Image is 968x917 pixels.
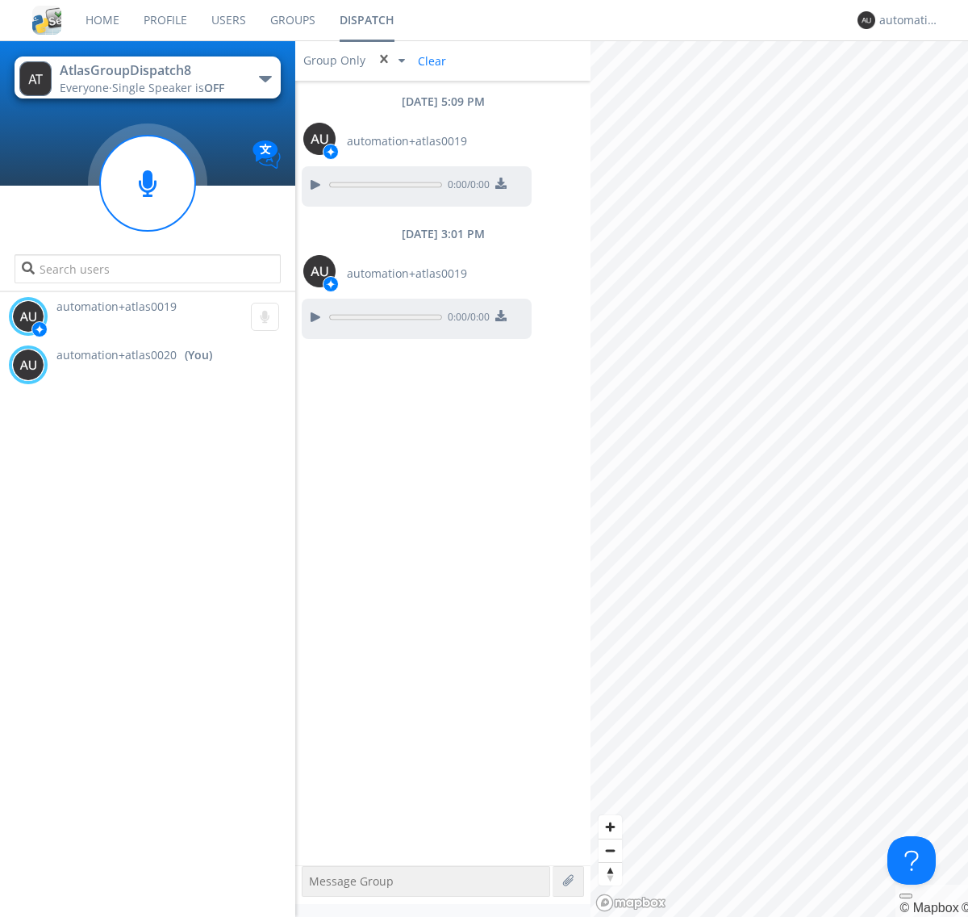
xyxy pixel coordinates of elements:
[887,836,936,885] iframe: Toggle Customer Support
[599,815,622,839] button: Zoom in
[112,80,224,95] span: Single Speaker is
[495,178,507,189] img: download media button
[599,840,622,862] span: Zoom out
[303,255,336,287] img: 373638.png
[32,6,61,35] img: cddb5a64eb264b2086981ab96f4c1ba7
[60,80,241,96] div: Everyone ·
[60,61,241,80] div: AtlasGroupDispatch8
[442,310,490,328] span: 0:00 / 0:00
[19,61,52,96] img: 373638.png
[899,901,958,915] a: Mapbox
[56,299,177,314] span: automation+atlas0019
[295,94,590,110] div: [DATE] 5:09 PM
[408,48,453,73] span: Clear
[12,349,44,381] img: 373638.png
[599,862,622,886] button: Reset bearing to north
[56,347,177,363] span: automation+atlas0020
[595,894,666,912] a: Mapbox logo
[15,57,280,98] button: AtlasGroupDispatch8Everyone·Single Speaker isOFF
[347,133,467,149] span: automation+atlas0019
[899,894,912,898] button: Toggle attribution
[398,59,405,63] img: caret-down-sm.svg
[303,123,336,155] img: 373638.png
[442,178,490,195] span: 0:00 / 0:00
[879,12,940,28] div: automation+atlas0020
[857,11,875,29] img: 373638.png
[252,140,281,169] img: Translation enabled
[599,839,622,862] button: Zoom out
[185,347,212,363] div: (You)
[15,254,280,283] input: Search users
[495,310,507,321] img: download media button
[599,863,622,886] span: Reset bearing to north
[204,80,224,95] span: OFF
[12,300,44,333] img: 373638.png
[295,226,590,242] div: [DATE] 3:01 PM
[347,266,467,282] span: automation+atlas0019
[303,52,368,69] div: Group Only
